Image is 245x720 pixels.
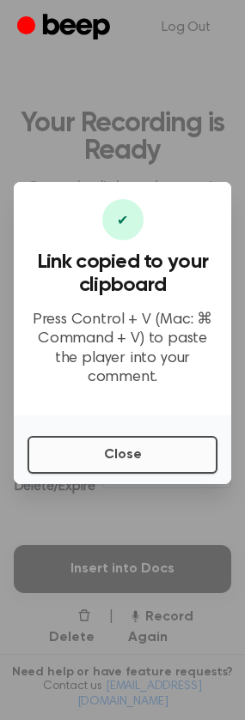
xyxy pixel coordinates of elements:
[144,7,228,48] a: Log Out
[28,251,217,297] h3: Link copied to your clipboard
[17,11,114,45] a: Beep
[28,436,217,474] button: Close
[102,199,144,240] div: ✔
[28,311,217,388] p: Press Control + V (Mac: ⌘ Command + V) to paste the player into your comment.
